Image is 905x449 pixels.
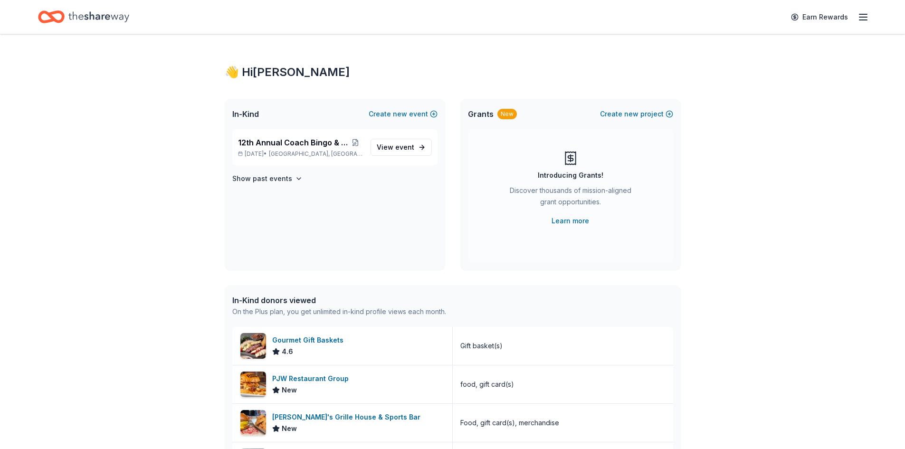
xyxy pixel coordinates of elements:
[538,170,603,181] div: Introducing Grants!
[460,379,514,390] div: food, gift card(s)
[38,6,129,28] a: Home
[506,185,635,211] div: Discover thousands of mission-aligned grant opportunities.
[282,384,297,396] span: New
[272,411,424,423] div: [PERSON_NAME]'s Grille House & Sports Bar
[240,372,266,397] img: Image for PJW Restaurant Group
[272,373,352,384] div: PJW Restaurant Group
[600,108,673,120] button: Createnewproject
[232,295,446,306] div: In-Kind donors viewed
[369,108,438,120] button: Createnewevent
[468,108,494,120] span: Grants
[269,150,362,158] span: [GEOGRAPHIC_DATA], [GEOGRAPHIC_DATA]
[460,417,559,429] div: Food, gift card(s), merchandise
[552,215,589,227] a: Learn more
[225,65,681,80] div: 👋 Hi [PERSON_NAME]
[232,173,292,184] h4: Show past events
[240,410,266,436] img: Image for Arooga's Grille House & Sports Bar
[371,139,432,156] a: View event
[238,150,363,158] p: [DATE] •
[393,108,407,120] span: new
[232,306,446,317] div: On the Plus plan, you get unlimited in-kind profile views each month.
[272,334,347,346] div: Gourmet Gift Baskets
[282,423,297,434] span: New
[232,173,303,184] button: Show past events
[377,142,414,153] span: View
[460,340,503,352] div: Gift basket(s)
[240,333,266,359] img: Image for Gourmet Gift Baskets
[238,137,349,148] span: 12th Annual Coach Bingo & Tricky Tray
[282,346,293,357] span: 4.6
[624,108,638,120] span: new
[785,9,854,26] a: Earn Rewards
[395,143,414,151] span: event
[232,108,259,120] span: In-Kind
[497,109,517,119] div: New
